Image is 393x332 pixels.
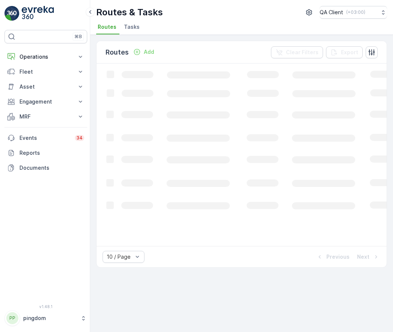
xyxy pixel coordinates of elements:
button: Next [356,252,381,261]
p: Previous [326,253,350,261]
button: Previous [315,252,350,261]
img: logo [4,6,19,21]
p: QA Client [320,9,343,16]
p: pingdom [23,314,77,322]
button: Clear Filters [271,46,323,58]
p: Export [341,49,358,56]
button: Add [130,47,157,56]
p: Fleet [19,68,72,76]
p: ( +03:00 ) [346,9,365,15]
p: Documents [19,164,84,172]
p: Engagement [19,98,72,105]
button: Engagement [4,94,87,109]
button: Fleet [4,64,87,79]
button: MRF [4,109,87,124]
p: Routes & Tasks [96,6,163,18]
button: QA Client(+03:00) [320,6,387,19]
p: Operations [19,53,72,61]
p: Next [357,253,369,261]
p: Events [19,134,70,142]
p: Routes [106,47,129,58]
a: Reports [4,145,87,160]
button: PPpingdom [4,310,87,326]
p: ⌘B [74,34,82,40]
span: v 1.48.1 [4,304,87,309]
a: Events34 [4,130,87,145]
p: Reports [19,149,84,157]
img: logo_light-DOdMpM7g.png [22,6,54,21]
p: Clear Filters [286,49,319,56]
button: Asset [4,79,87,94]
button: Operations [4,49,87,64]
a: Documents [4,160,87,175]
p: Asset [19,83,72,90]
p: Add [144,48,154,56]
span: Tasks [124,23,140,31]
p: MRF [19,113,72,120]
button: Export [326,46,363,58]
span: Routes [98,23,116,31]
p: 34 [76,135,83,141]
div: PP [6,312,18,324]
